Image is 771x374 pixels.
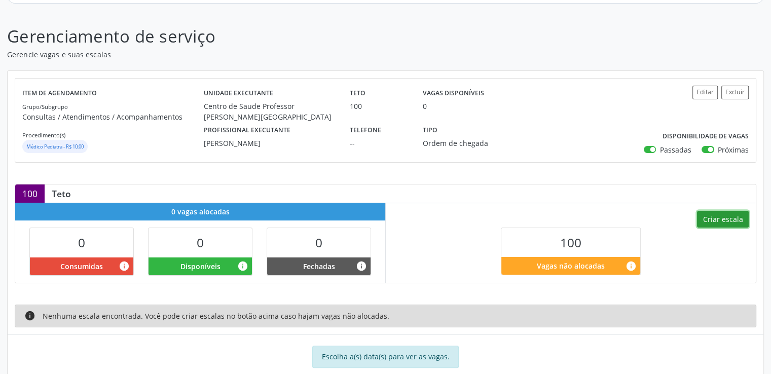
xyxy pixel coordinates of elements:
[423,122,437,138] label: Tipo
[204,138,336,148] div: [PERSON_NAME]
[22,86,97,101] label: Item de agendamento
[312,346,459,368] div: Escolha a(s) data(s) para ver as vagas.
[423,138,518,148] div: Ordem de chegada
[204,122,290,138] label: Profissional executante
[197,234,204,251] span: 0
[22,131,65,139] small: Procedimento(s)
[315,234,322,251] span: 0
[537,260,605,271] span: Vagas não alocadas
[15,203,385,220] div: 0 vagas alocadas
[78,234,85,251] span: 0
[721,86,749,99] button: Excluir
[663,129,749,144] label: Disponibilidade de vagas
[350,86,365,101] label: Teto
[697,211,749,228] button: Criar escala
[350,122,381,138] label: Telefone
[718,144,749,155] label: Próximas
[560,234,581,251] span: 100
[356,260,367,272] i: Vagas alocadas e sem marcações associadas que tiveram sua disponibilidade fechada
[24,310,35,321] i: info
[204,101,336,122] div: Centro de Saude Professor [PERSON_NAME][GEOGRAPHIC_DATA]
[60,261,103,272] span: Consumidas
[237,260,248,272] i: Vagas alocadas e sem marcações associadas
[22,103,68,110] small: Grupo/Subgrupo
[15,305,756,327] div: Nenhuma escala encontrada. Você pode criar escalas no botão acima caso hajam vagas não alocadas.
[692,86,718,99] button: Editar
[7,24,537,49] p: Gerenciamento de serviço
[303,261,335,272] span: Fechadas
[26,143,84,150] small: Médico Pediatra - R$ 10,00
[423,101,427,111] div: 0
[7,49,537,60] p: Gerencie vagas e suas escalas
[659,144,691,155] label: Passadas
[423,86,484,101] label: Vagas disponíveis
[350,138,409,148] div: --
[204,86,273,101] label: Unidade executante
[15,184,45,203] div: 100
[626,260,637,272] i: Quantidade de vagas restantes do teto de vagas
[180,261,221,272] span: Disponíveis
[119,260,130,272] i: Vagas alocadas que possuem marcações associadas
[350,101,409,111] div: 100
[22,111,204,122] p: Consultas / Atendimentos / Acompanhamentos
[45,188,78,199] div: Teto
